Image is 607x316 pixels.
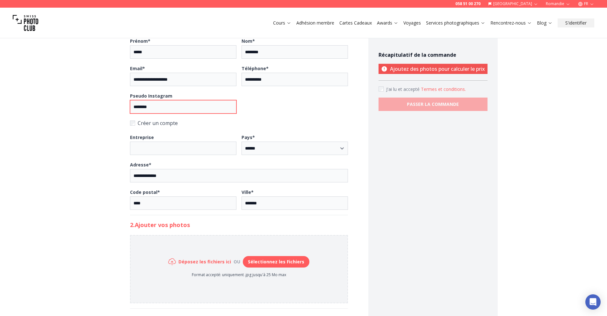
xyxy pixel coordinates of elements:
a: Cartes Cadeaux [339,20,372,26]
a: 058 51 00 270 [455,1,481,6]
button: Sélectionnez les Fichiers [243,256,309,268]
a: Adhésion membre [296,20,334,26]
p: Ajoutez des photos pour calculer le prix [379,64,488,74]
div: ou [231,259,243,265]
button: Awards [374,18,401,27]
input: Créer un compte [130,121,135,126]
b: Email * [130,65,145,71]
button: Accept termsJ'ai lu et accepté [421,86,466,92]
button: Cartes Cadeaux [337,18,374,27]
h4: Récapitulatif de la commande [379,51,488,59]
input: Email* [130,73,236,86]
input: Téléphone* [242,73,348,86]
b: PASSER LA COMMANDE [407,101,459,107]
b: Ville * [242,189,254,195]
input: Entreprise [130,142,236,155]
input: Accept terms [379,86,384,92]
input: Prénom* [130,45,236,59]
b: Prénom * [130,38,150,44]
b: Adresse * [130,162,151,168]
b: Nom * [242,38,255,44]
a: Blog [537,20,553,26]
h6: Déposez les fichiers ici [178,259,231,265]
b: Code postal * [130,189,160,195]
button: Cours [271,18,294,27]
button: S'identifier [558,18,594,27]
select: Pays* [242,142,348,155]
button: Adhésion membre [294,18,337,27]
a: Rencontrez-nous [490,20,532,26]
h2: 2. Ajouter vos photos [130,220,348,229]
button: Blog [534,18,555,27]
a: Awards [377,20,398,26]
button: Rencontrez-nous [488,18,534,27]
span: J'ai lu et accepté [386,86,421,92]
input: Code postal* [130,196,236,210]
a: Services photographiques [426,20,485,26]
b: Entreprise [130,134,154,140]
div: Open Intercom Messenger [585,294,601,310]
input: Adresse* [130,169,348,182]
button: Services photographiques [423,18,488,27]
label: Créer un compte [130,119,348,128]
a: Voyages [403,20,421,26]
b: Pseudo Instagram [130,93,172,99]
input: Pseudo Instagram [130,100,236,114]
button: PASSER LA COMMANDE [379,98,488,111]
b: Téléphone * [242,65,269,71]
a: Cours [273,20,291,26]
img: Swiss photo club [13,10,38,36]
p: Format accepté: uniquement .jpg jusqu'à 25 Mo max [168,272,309,277]
button: Voyages [401,18,423,27]
b: Pays * [242,134,255,140]
input: Ville* [242,196,348,210]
